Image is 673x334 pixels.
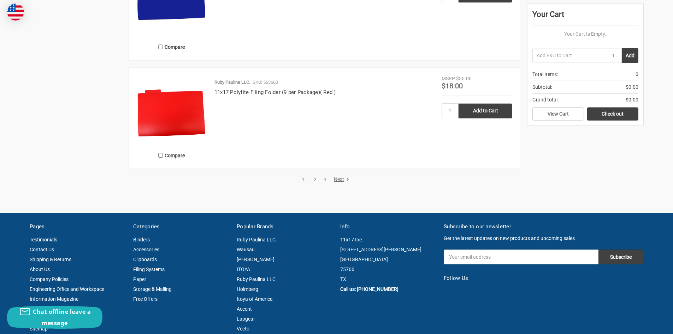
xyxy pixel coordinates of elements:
[340,235,436,284] address: 11x17 Inc. [STREET_ADDRESS][PERSON_NAME] [GEOGRAPHIC_DATA] 75766 TX
[158,153,163,158] input: Compare
[30,223,126,231] h5: Pages
[253,79,278,86] p: SKU: 563660
[444,223,643,231] h5: Subscribe to our newsletter
[133,266,165,272] a: Filing Systems
[237,296,273,302] a: Itoya of America
[311,177,319,182] a: 2
[626,83,638,91] span: $0.00
[237,316,255,322] a: Lapgear
[532,107,584,121] a: View Cart
[33,308,91,327] span: Chat offline leave a message
[532,30,638,38] p: Your Cart Is Empty.
[30,247,54,252] a: Contact Us
[331,176,349,183] a: Next
[237,276,276,282] a: Ruby Paulina LLC
[30,266,50,272] a: About Us
[133,247,159,252] a: Accessories
[340,286,399,292] a: Call us: [PHONE_NUMBER]
[133,257,157,262] a: Clipboards
[136,150,207,161] label: Compare
[133,286,172,292] a: Storage & Mailing
[7,4,24,20] img: duty and tax information for United States
[532,71,558,78] span: Total Items:
[598,250,643,264] input: Subscribe
[237,306,252,312] a: Accent
[237,266,250,272] a: ITOYA
[636,71,638,78] span: 0
[442,75,455,82] div: MSRP
[299,177,307,182] a: 1
[30,237,57,242] a: Testimonials
[133,223,229,231] h5: Categories
[237,223,333,231] h5: Popular Brands
[133,296,158,302] a: Free Offers
[622,48,638,63] button: Add
[532,96,559,104] span: Grand total:
[30,257,71,262] a: Shipping & Returns
[133,237,150,242] a: Binders
[444,274,643,282] h5: Follow Us
[532,83,552,91] span: Subtotal:
[237,237,277,242] a: Ruby Paulina LLC.
[459,104,512,118] input: Add to Cart
[7,306,102,329] button: Chat offline leave a message
[532,48,605,63] input: Add SKU to Cart
[456,76,472,81] span: $36.00
[214,89,336,95] a: 11x17 Polyfite Filing Folder (9 per Package)( Red )
[214,79,250,86] p: Ruby Paulina LLC.
[340,223,436,231] h5: Info
[30,326,48,332] a: Sitemap
[626,96,638,104] span: $0.00
[30,276,69,282] a: Company Policies
[321,177,329,182] a: 3
[158,45,163,49] input: Compare
[133,276,146,282] a: Paper
[237,247,255,252] a: Wausau
[532,8,638,25] div: Your Cart
[136,75,207,146] img: 11x17 Polyfite Filing Folder (9 per Package)( Red )
[237,326,249,332] a: Vecto
[136,41,207,53] label: Compare
[442,82,463,90] span: $18.00
[237,257,274,262] a: [PERSON_NAME]
[237,286,258,292] a: Holmberg
[444,250,598,264] input: Your email address
[444,235,643,242] p: Get the latest updates on new products and upcoming sales
[30,286,104,302] a: Engineering Office and Workspace Information Magazine
[587,107,638,121] a: Check out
